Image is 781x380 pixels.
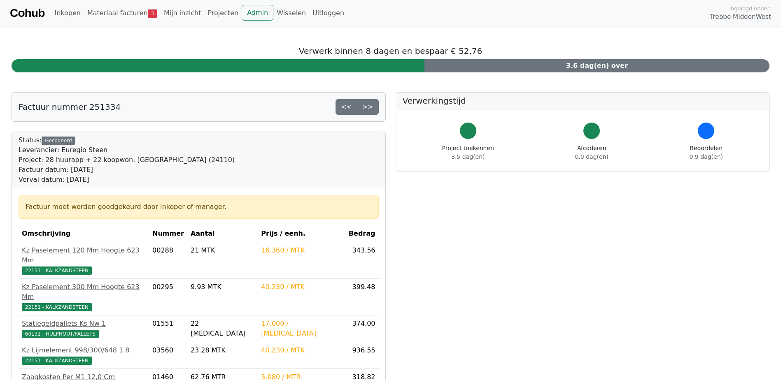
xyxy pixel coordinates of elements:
span: 3 [148,9,157,18]
div: Statiegeldpallets Ks Nw 1 [22,319,146,329]
div: Verval datum: [DATE] [19,175,235,185]
div: Kz Paselement 300 Mm Hoogte 623 Mm [22,282,146,302]
th: Bedrag [345,225,378,242]
a: << [336,99,357,115]
h5: Verwerkingstijd [403,96,763,106]
span: 22151 - KALKZANDSTEEN [22,357,92,365]
div: Status: [19,135,235,185]
div: Beoordelen [690,144,723,161]
div: 3.6 dag(en) over [424,59,769,72]
div: 9.93 MTK [191,282,254,292]
td: 936.55 [345,342,378,369]
a: Kz Lijmelement 998/300/648 1.822151 - KALKZANDSTEEN [22,345,146,365]
div: Kz Lijmelement 998/300/648 1.8 [22,345,146,355]
span: 22151 - KALKZANDSTEEN [22,303,92,311]
div: 16.360 / MTK [261,246,341,255]
th: Prijs / eenh. [258,225,345,242]
span: 60131 - HULPHOUT/PALLETS [22,330,99,338]
a: Cohub [10,3,44,23]
span: 22151 - KALKZANDSTEEN [22,266,92,275]
div: 21 MTK [191,246,254,255]
td: 03560 [149,342,187,369]
a: >> [357,99,379,115]
a: Admin [242,5,273,21]
a: Statiegeldpallets Ks Nw 160131 - HULPHOUT/PALLETS [22,319,146,338]
td: 00288 [149,242,187,279]
td: 399.48 [345,279,378,315]
div: Project: 28 huurapp + 22 koopwon. [GEOGRAPHIC_DATA] (24110) [19,155,235,165]
td: 00295 [149,279,187,315]
th: Omschrijving [19,225,149,242]
div: Factuur datum: [DATE] [19,165,235,175]
div: Gecodeerd [42,137,75,145]
a: Inkopen [51,5,84,21]
div: Factuur moet worden goedgekeurd door inkoper of manager. [26,202,372,212]
th: Aantal [187,225,258,242]
a: Mijn inzicht [161,5,205,21]
div: Kz Paselement 120 Mm Hoogte 623 Mm [22,246,146,265]
a: Projecten [204,5,242,21]
div: 22 [MEDICAL_DATA] [191,319,254,338]
div: 23.28 MTK [191,345,254,355]
a: Uitloggen [309,5,347,21]
div: 17.000 / [MEDICAL_DATA] [261,319,341,338]
a: Kz Paselement 300 Mm Hoogte 623 Mm22151 - KALKZANDSTEEN [22,282,146,312]
h5: Verwerk binnen 8 dagen en bespaar € 52,76 [12,46,769,56]
td: 374.00 [345,315,378,342]
div: Afcoderen [575,144,608,161]
td: 01551 [149,315,187,342]
a: Wisselen [273,5,309,21]
span: Trebbe MiddenWest [710,12,771,22]
span: Ingelogd onder: [729,5,771,12]
span: 3.5 dag(en) [451,153,485,160]
div: 40.230 / MTK [261,282,341,292]
div: Project toekennen [442,144,494,161]
span: 0.0 dag(en) [575,153,608,160]
a: Kz Paselement 120 Mm Hoogte 623 Mm22151 - KALKZANDSTEEN [22,246,146,275]
div: Leverancier: Euregio Steen [19,145,235,155]
a: Materiaal facturen3 [84,5,161,21]
span: 0.9 dag(en) [690,153,723,160]
h5: Factuur nummer 251334 [19,102,121,112]
div: 40.230 / MTK [261,345,341,355]
td: 343.56 [345,242,378,279]
th: Nummer [149,225,187,242]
